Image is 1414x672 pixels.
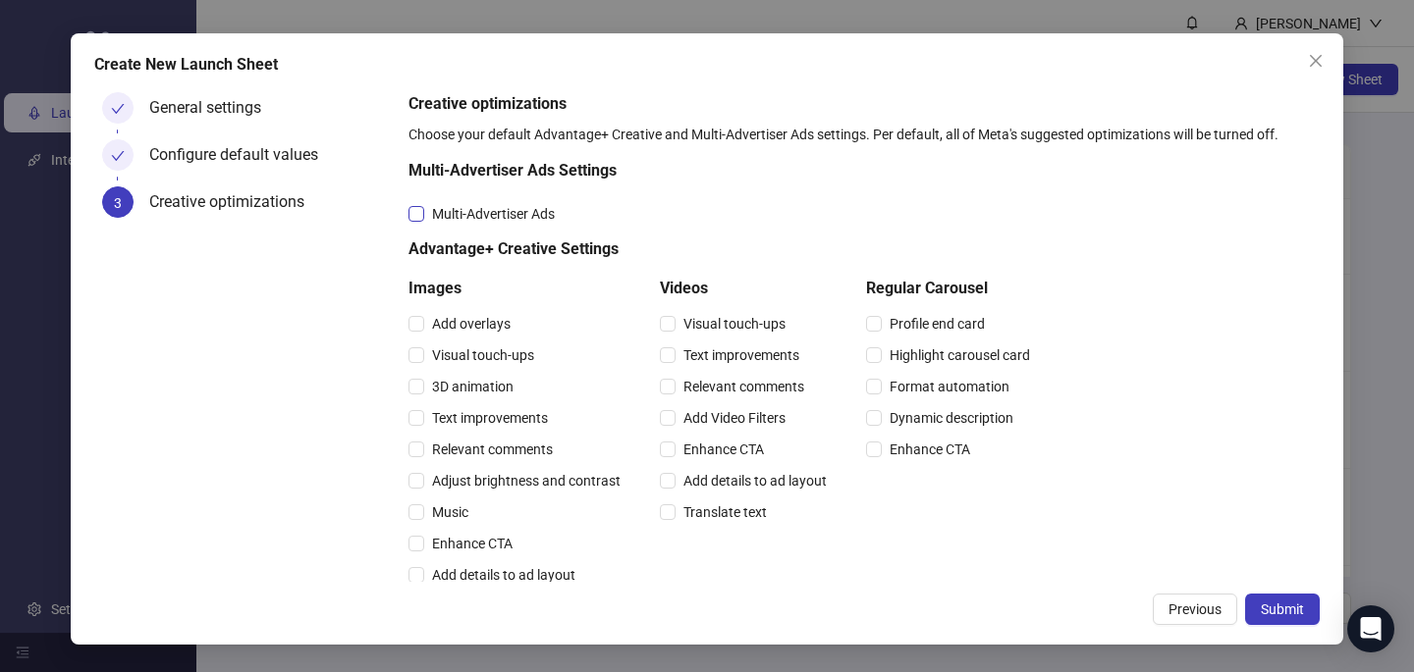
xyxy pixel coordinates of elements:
[149,186,320,218] div: Creative optimizations
[424,501,476,523] span: Music
[1245,594,1320,625] button: Submit
[149,92,277,124] div: General settings
[424,564,583,586] span: Add details to ad layout
[1347,605,1394,652] div: Open Intercom Messenger
[424,533,520,554] span: Enhance CTA
[424,439,561,460] span: Relevant comments
[882,344,1038,366] span: Highlight carousel card
[408,92,1312,116] h5: Creative optimizations
[114,195,122,211] span: 3
[408,159,1038,182] h5: Multi-Advertiser Ads Settings
[1261,601,1304,617] span: Submit
[111,102,125,116] span: check
[149,139,334,171] div: Configure default values
[676,470,835,491] span: Add details to ad layout
[111,149,125,163] span: check
[882,407,1021,429] span: Dynamic description
[424,376,521,397] span: 3D animation
[1308,53,1324,69] span: close
[424,407,556,429] span: Text improvements
[676,407,793,429] span: Add Video Filters
[676,376,812,397] span: Relevant comments
[424,344,542,366] span: Visual touch-ups
[408,124,1312,145] div: Choose your default Advantage+ Creative and Multi-Advertiser Ads settings. Per default, all of Me...
[1153,594,1237,625] button: Previous
[1169,601,1222,617] span: Previous
[882,439,978,460] span: Enhance CTA
[676,344,807,366] span: Text improvements
[1300,45,1332,77] button: Close
[424,203,563,225] span: Multi-Advertiser Ads
[424,470,628,491] span: Adjust brightness and contrast
[408,277,628,300] h5: Images
[676,501,775,523] span: Translate text
[94,53,1320,77] div: Create New Launch Sheet
[424,313,518,335] span: Add overlays
[660,277,835,300] h5: Videos
[882,376,1017,397] span: Format automation
[676,313,793,335] span: Visual touch-ups
[866,277,1038,300] h5: Regular Carousel
[408,237,1038,261] h5: Advantage+ Creative Settings
[882,313,993,335] span: Profile end card
[676,439,772,460] span: Enhance CTA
